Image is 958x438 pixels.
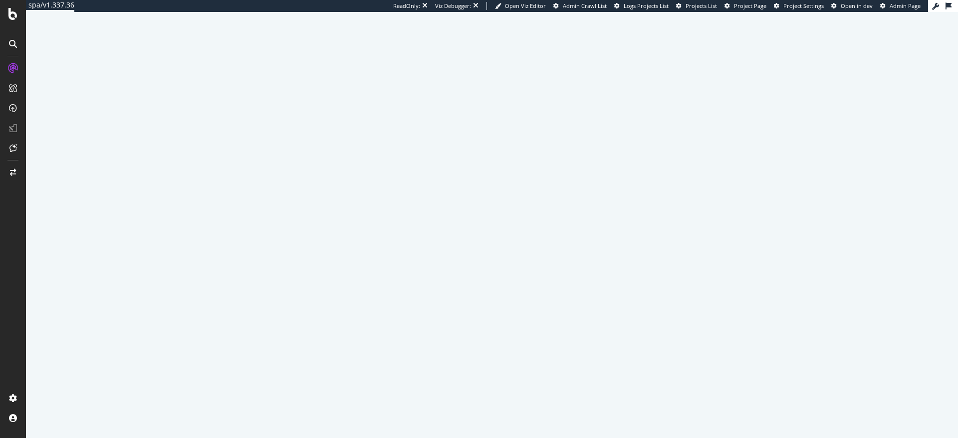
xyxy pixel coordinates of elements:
span: Open Viz Editor [505,2,546,9]
a: Projects List [676,2,717,10]
span: Logs Projects List [624,2,669,9]
span: Project Settings [783,2,824,9]
div: ReadOnly: [393,2,420,10]
a: Project Page [724,2,766,10]
a: Project Settings [774,2,824,10]
a: Open in dev [831,2,873,10]
span: Open in dev [841,2,873,9]
span: Admin Page [890,2,921,9]
a: Logs Projects List [614,2,669,10]
a: Open Viz Editor [495,2,546,10]
span: Admin Crawl List [563,2,607,9]
span: Projects List [686,2,717,9]
div: animation [456,199,528,235]
a: Admin Crawl List [553,2,607,10]
div: Viz Debugger: [435,2,471,10]
span: Project Page [734,2,766,9]
a: Admin Page [880,2,921,10]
